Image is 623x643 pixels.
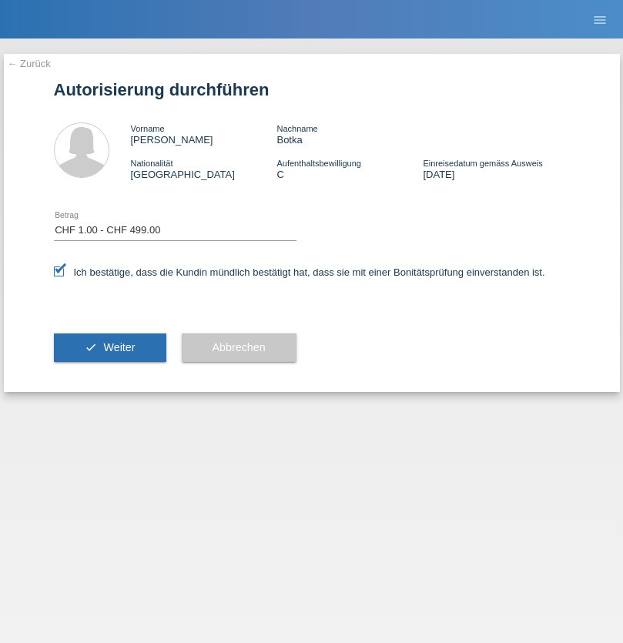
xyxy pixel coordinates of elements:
[131,124,165,133] span: Vorname
[423,157,569,180] div: [DATE]
[85,341,97,353] i: check
[8,58,51,69] a: ← Zurück
[131,157,277,180] div: [GEOGRAPHIC_DATA]
[276,124,317,133] span: Nachname
[584,15,615,24] a: menu
[131,159,173,168] span: Nationalität
[182,333,296,363] button: Abbrechen
[276,159,360,168] span: Aufenthaltsbewilligung
[423,159,542,168] span: Einreisedatum gemäss Ausweis
[54,266,545,278] label: Ich bestätige, dass die Kundin mündlich bestätigt hat, dass sie mit einer Bonitätsprüfung einvers...
[592,12,608,28] i: menu
[213,341,266,353] span: Abbrechen
[54,80,570,99] h1: Autorisierung durchführen
[103,341,135,353] span: Weiter
[54,333,166,363] button: check Weiter
[276,157,423,180] div: C
[276,122,423,146] div: Botka
[131,122,277,146] div: [PERSON_NAME]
